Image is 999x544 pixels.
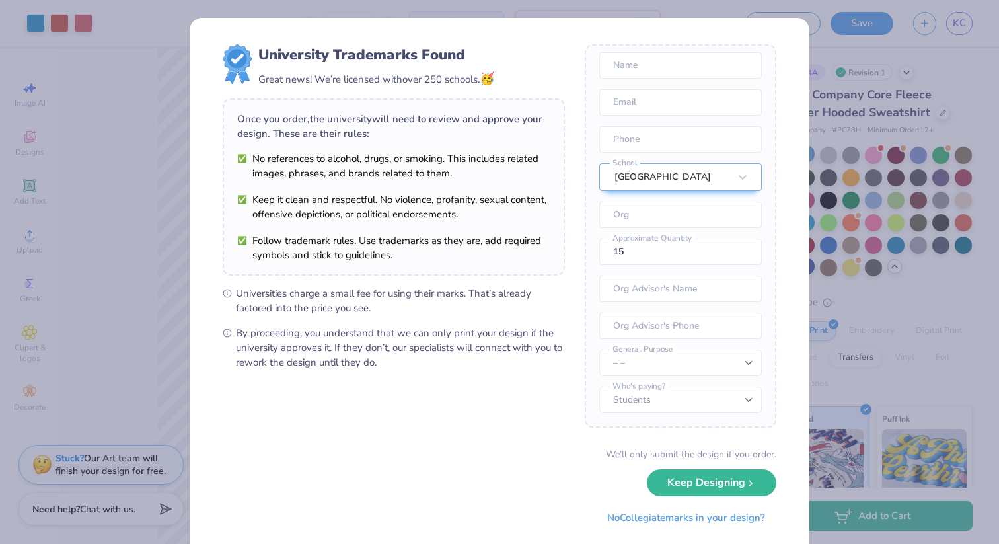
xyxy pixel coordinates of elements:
input: Name [599,52,762,79]
input: Approximate Quantity [599,239,762,265]
input: Org [599,202,762,228]
li: Keep it clean and respectful. No violence, profanity, sexual content, offensive depictions, or po... [237,192,550,221]
li: No references to alcohol, drugs, or smoking. This includes related images, phrases, and brands re... [237,151,550,180]
input: Org Advisor's Phone [599,313,762,339]
span: By proceeding, you understand that we can only print your design if the university approves it. I... [236,326,565,369]
button: Keep Designing [647,469,776,496]
button: NoCollegiatemarks in your design? [596,504,776,531]
span: 🥳 [480,71,494,87]
input: Email [599,89,762,116]
span: Universities charge a small fee for using their marks. That’s already factored into the price you... [236,286,565,315]
img: license-marks-badge.png [223,44,252,84]
li: Follow trademark rules. Use trademarks as they are, add required symbols and stick to guidelines. [237,233,550,262]
div: Great news! We’re licensed with over 250 schools. [258,70,494,88]
input: Phone [599,126,762,153]
input: Org Advisor's Name [599,276,762,302]
div: We’ll only submit the design if you order. [606,447,776,461]
div: University Trademarks Found [258,44,494,65]
div: Once you order, the university will need to review and approve your design. These are their rules: [237,112,550,141]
